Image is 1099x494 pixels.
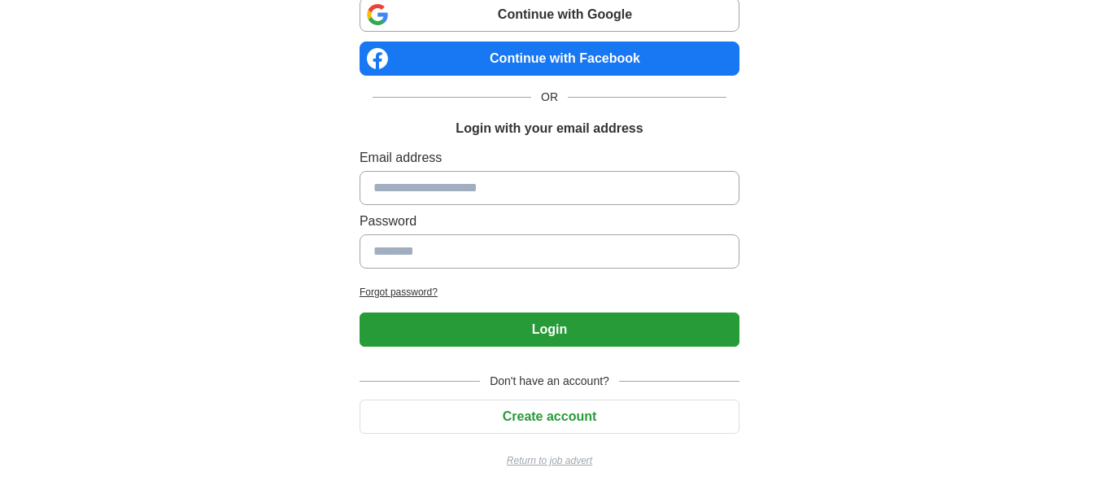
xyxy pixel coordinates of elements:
a: Forgot password? [360,285,739,299]
h1: Login with your email address [456,119,643,138]
button: Login [360,313,739,347]
span: OR [531,89,568,106]
label: Password [360,212,739,231]
a: Return to job advert [360,453,739,468]
a: Continue with Facebook [360,42,739,76]
button: Create account [360,400,739,434]
span: Don't have an account? [480,373,619,390]
a: Create account [360,409,739,423]
label: Email address [360,148,739,168]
